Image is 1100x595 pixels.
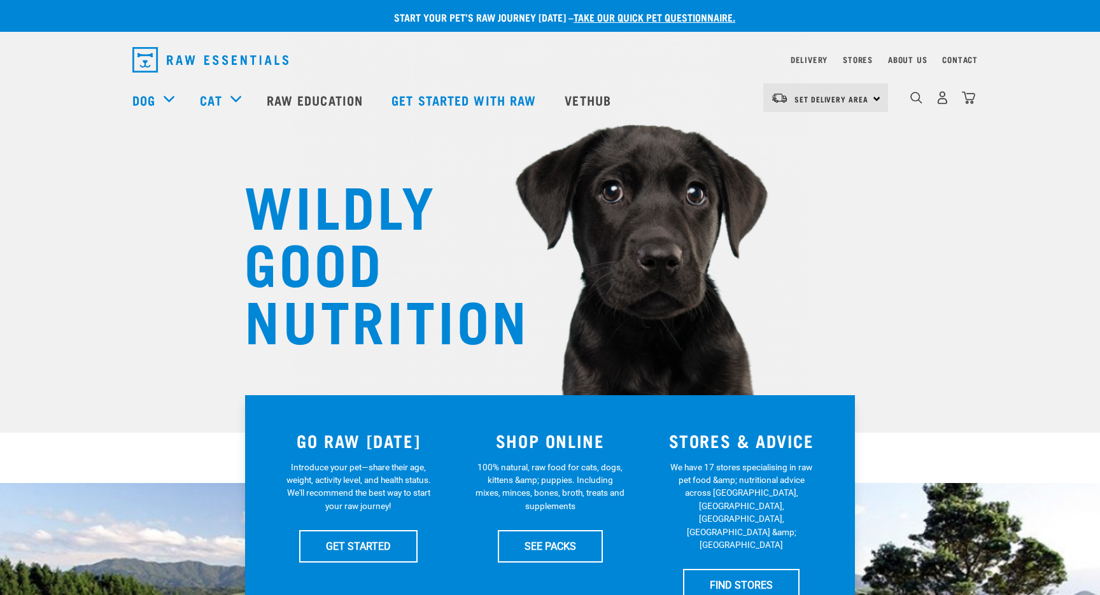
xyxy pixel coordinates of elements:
[936,91,949,104] img: user.png
[271,431,447,451] h3: GO RAW [DATE]
[574,14,735,20] a: take our quick pet questionnaire.
[132,47,288,73] img: Raw Essentials Logo
[476,461,625,513] p: 100% natural, raw food for cats, dogs, kittens &amp; puppies. Including mixes, minces, bones, bro...
[843,57,873,62] a: Stores
[379,74,552,125] a: Get started with Raw
[942,57,978,62] a: Contact
[552,74,627,125] a: Vethub
[794,97,868,101] span: Set Delivery Area
[653,431,829,451] h3: STORES & ADVICE
[910,92,922,104] img: home-icon-1@2x.png
[498,530,603,562] a: SEE PACKS
[254,74,379,125] a: Raw Education
[962,91,975,104] img: home-icon@2x.png
[200,90,222,109] a: Cat
[771,92,788,104] img: van-moving.png
[462,431,638,451] h3: SHOP ONLINE
[791,57,828,62] a: Delivery
[132,90,155,109] a: Dog
[666,461,816,552] p: We have 17 stores specialising in raw pet food &amp; nutritional advice across [GEOGRAPHIC_DATA],...
[284,461,434,513] p: Introduce your pet—share their age, weight, activity level, and health status. We'll recommend th...
[244,175,499,347] h1: WILDLY GOOD NUTRITION
[888,57,927,62] a: About Us
[299,530,418,562] a: GET STARTED
[122,42,978,78] nav: dropdown navigation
